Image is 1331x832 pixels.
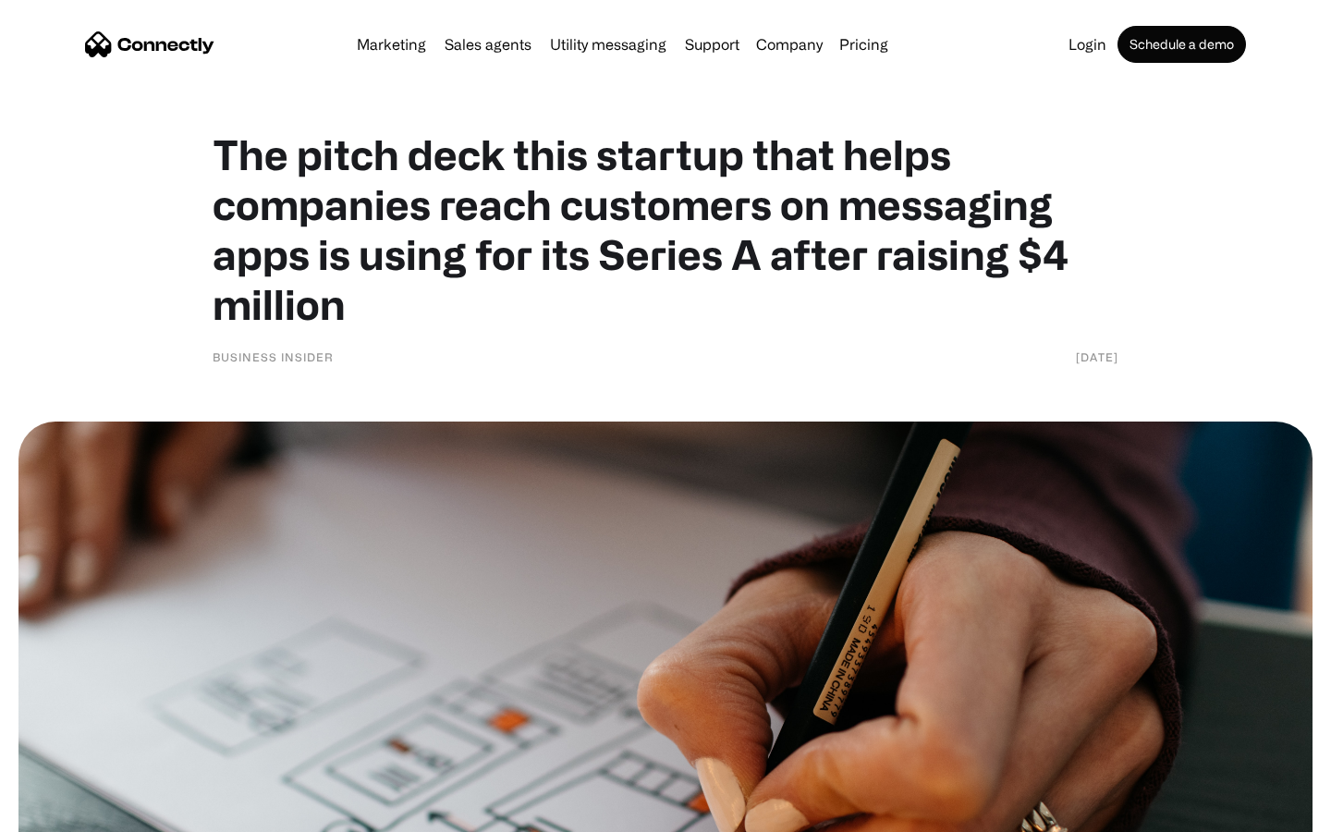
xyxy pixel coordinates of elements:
[1061,37,1114,52] a: Login
[1117,26,1246,63] a: Schedule a demo
[18,800,111,826] aside: Language selected: English
[1076,348,1118,366] div: [DATE]
[213,348,334,366] div: Business Insider
[213,129,1118,329] h1: The pitch deck this startup that helps companies reach customers on messaging apps is using for i...
[437,37,539,52] a: Sales agents
[37,800,111,826] ul: Language list
[543,37,674,52] a: Utility messaging
[756,31,823,57] div: Company
[678,37,747,52] a: Support
[832,37,896,52] a: Pricing
[349,37,433,52] a: Marketing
